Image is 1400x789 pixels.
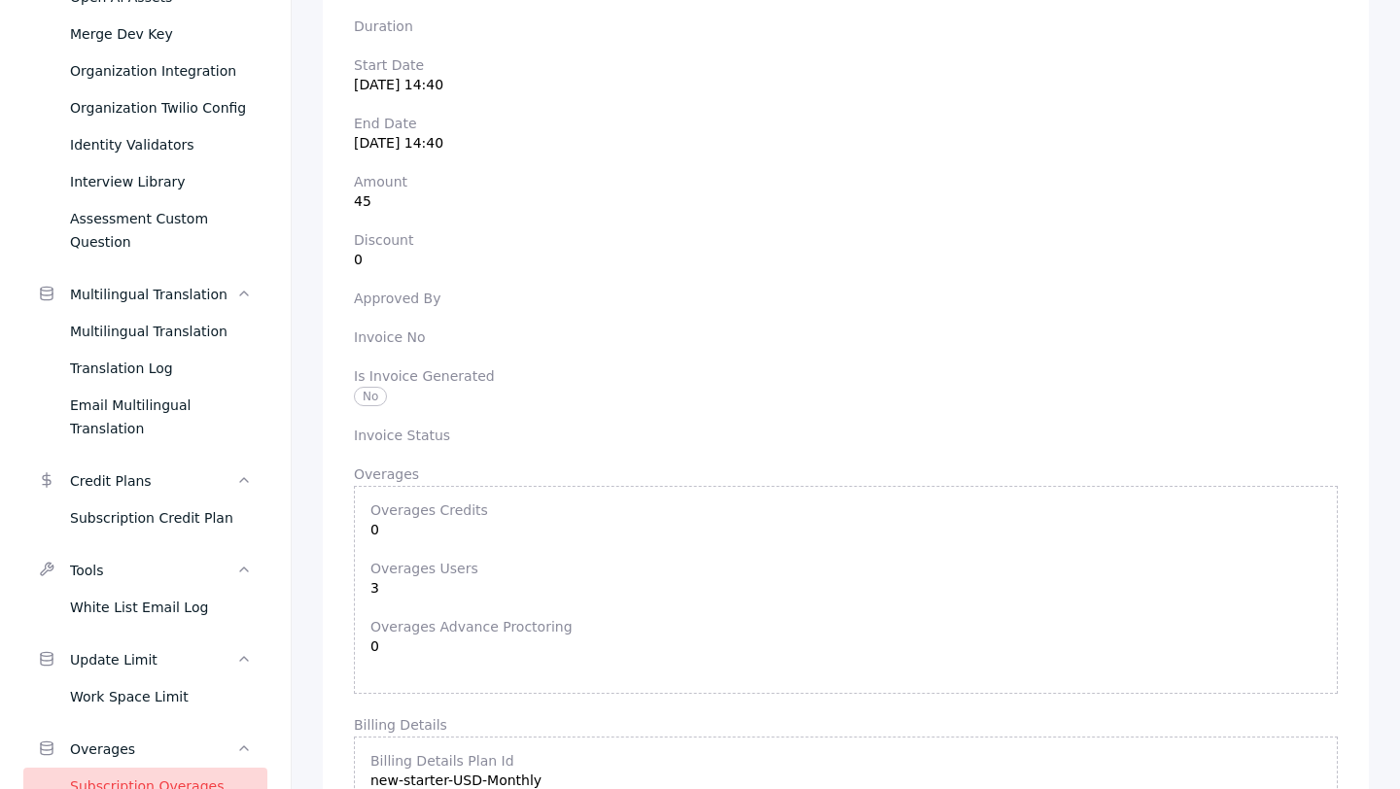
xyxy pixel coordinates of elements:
[23,52,267,89] a: Organization Integration
[70,394,252,440] div: Email Multilingual Translation
[370,502,1321,518] label: Overages Credits
[23,499,267,536] a: Subscription Credit Plan
[354,57,1338,73] label: Start Date
[70,320,252,343] div: Multilingual Translation
[354,387,387,406] span: No
[370,619,1321,654] section: 0
[23,126,267,163] a: Identity Validators
[370,561,1321,596] section: 3
[370,619,1321,635] label: Overages Advance Proctoring
[70,133,252,156] div: Identity Validators
[354,368,1338,384] label: Is Invoice Generated
[354,18,1338,34] label: Duration
[23,313,267,350] a: Multilingual Translation
[70,96,252,120] div: Organization Twilio Config
[370,753,1321,769] label: Billing Details Plan Id
[23,163,267,200] a: Interview Library
[354,116,1338,131] label: End Date
[70,648,236,671] div: Update Limit
[70,357,252,380] div: Translation Log
[354,329,1338,345] label: Invoice No
[354,232,1338,248] label: Discount
[23,350,267,387] a: Translation Log
[354,717,1338,733] label: Billing Details
[354,232,1338,267] section: 0
[354,116,1338,151] section: [DATE] 14:40
[354,291,1338,306] label: Approved By
[70,559,236,582] div: Tools
[70,170,252,193] div: Interview Library
[23,387,267,447] a: Email Multilingual Translation
[23,16,267,52] a: Merge Dev Key
[70,469,236,493] div: Credit Plans
[370,561,1321,576] label: Overages Users
[70,738,236,761] div: Overages
[23,678,267,715] a: Work Space Limit
[70,22,252,46] div: Merge Dev Key
[370,502,1321,537] section: 0
[70,207,252,254] div: Assessment Custom Question
[70,283,236,306] div: Multilingual Translation
[70,596,252,619] div: White List Email Log
[23,200,267,260] a: Assessment Custom Question
[70,506,252,530] div: Subscription Credit Plan
[354,466,1338,482] label: Overages
[23,589,267,626] a: White List Email Log
[70,685,252,708] div: Work Space Limit
[354,57,1338,92] section: [DATE] 14:40
[354,174,1338,189] label: Amount
[354,428,1338,443] label: Invoice Status
[23,89,267,126] a: Organization Twilio Config
[370,753,1321,788] section: new-starter-USD-Monthly
[70,59,252,83] div: Organization Integration
[354,174,1338,209] section: 45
